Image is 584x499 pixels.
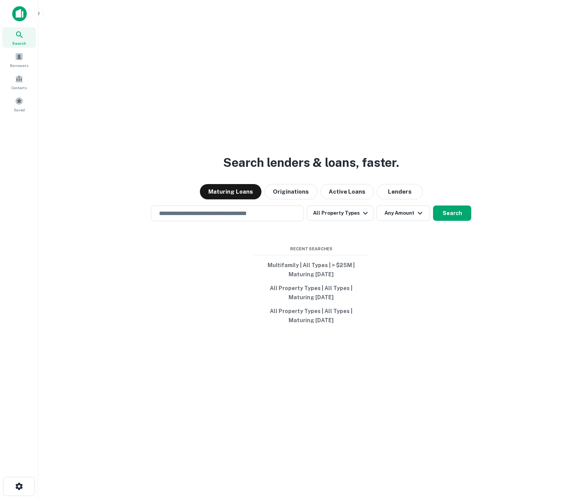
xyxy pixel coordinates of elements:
a: Search [2,27,36,48]
span: Contacts [11,85,27,91]
button: Multifamily | All Types | > $25M | Maturing [DATE] [254,258,368,281]
a: Borrowers [2,49,36,70]
img: capitalize-icon.png [12,6,27,21]
span: Search [12,40,26,46]
button: Originations [264,184,317,199]
iframe: Chat Widget [546,438,584,475]
button: Active Loans [320,184,374,199]
a: Saved [2,94,36,114]
button: All Property Types [307,205,373,221]
button: Search [433,205,471,221]
span: Saved [14,107,25,113]
span: Recent Searches [254,246,368,252]
button: Lenders [377,184,423,199]
button: All Property Types | All Types | Maturing [DATE] [254,281,368,304]
span: Borrowers [10,62,28,68]
h3: Search lenders & loans, faster. [223,153,399,172]
button: Any Amount [376,205,430,221]
a: Contacts [2,72,36,92]
button: Maturing Loans [200,184,261,199]
button: All Property Types | All Types | Maturing [DATE] [254,304,368,327]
